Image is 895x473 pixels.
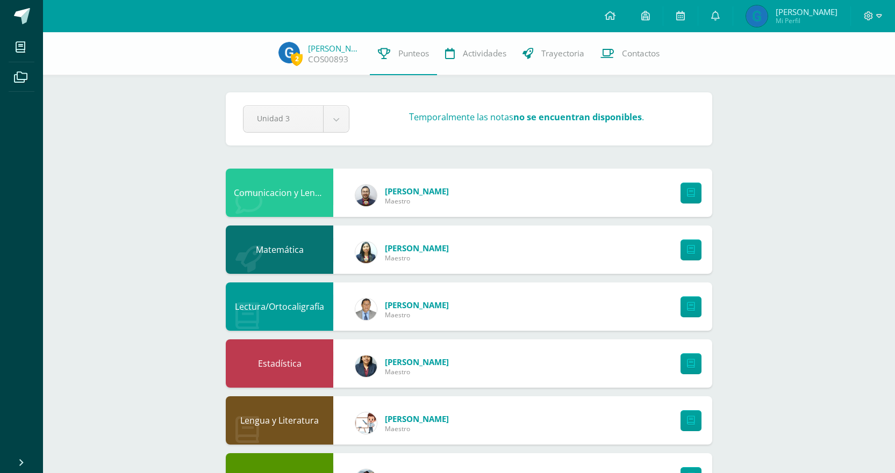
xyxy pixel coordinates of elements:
[355,185,377,206] img: ae0883259cc0ff7a98414bf9fd04ed3a.png
[370,32,437,75] a: Punteos
[541,48,584,59] span: Trayectoria
[226,169,333,217] div: Comunicacion y Lenguaje L3
[385,243,449,253] a: [PERSON_NAME]
[385,424,449,433] span: Maestro
[278,42,300,63] img: 885663ffb629b375ddc1ba5d9c87828b.png
[746,5,768,27] img: 885663ffb629b375ddc1ba5d9c87828b.png
[226,396,333,445] div: Lengua y Literatura
[355,355,377,377] img: bc6de2e5ae3009bbd4a2d5ce7736de2a.png
[355,299,377,320] img: 4128c0795d9919fe074d0ea855de1bfc.png
[385,356,449,367] a: [PERSON_NAME]
[355,242,377,263] img: 7b4256160ebb1349380938f6b688989c.png
[226,339,333,388] div: Estadística
[398,48,429,59] span: Punteos
[385,310,449,319] span: Maestro
[385,413,449,424] a: [PERSON_NAME]
[226,282,333,331] div: Lectura/Ortocaligrafía
[409,111,644,123] h3: Temporalmente las notas .
[385,253,449,263] span: Maestro
[463,48,506,59] span: Actividades
[776,16,837,25] span: Mi Perfil
[622,48,660,59] span: Contactos
[592,32,668,75] a: Contactos
[308,43,362,54] a: [PERSON_NAME]
[385,367,449,376] span: Maestro
[514,32,592,75] a: Trayectoria
[244,106,349,132] a: Unidad 3
[513,111,642,123] strong: no se encuentran disponibles
[355,412,377,434] img: 66b8cf1cec89364a4f61a7e3b14e6833.png
[776,6,837,17] span: [PERSON_NAME]
[226,225,333,274] div: Matemática
[291,52,303,66] span: 2
[385,300,449,310] a: [PERSON_NAME]
[308,54,348,65] a: COS00893
[437,32,514,75] a: Actividades
[257,106,310,131] span: Unidad 3
[385,186,449,197] a: [PERSON_NAME]
[385,197,449,206] span: Maestro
